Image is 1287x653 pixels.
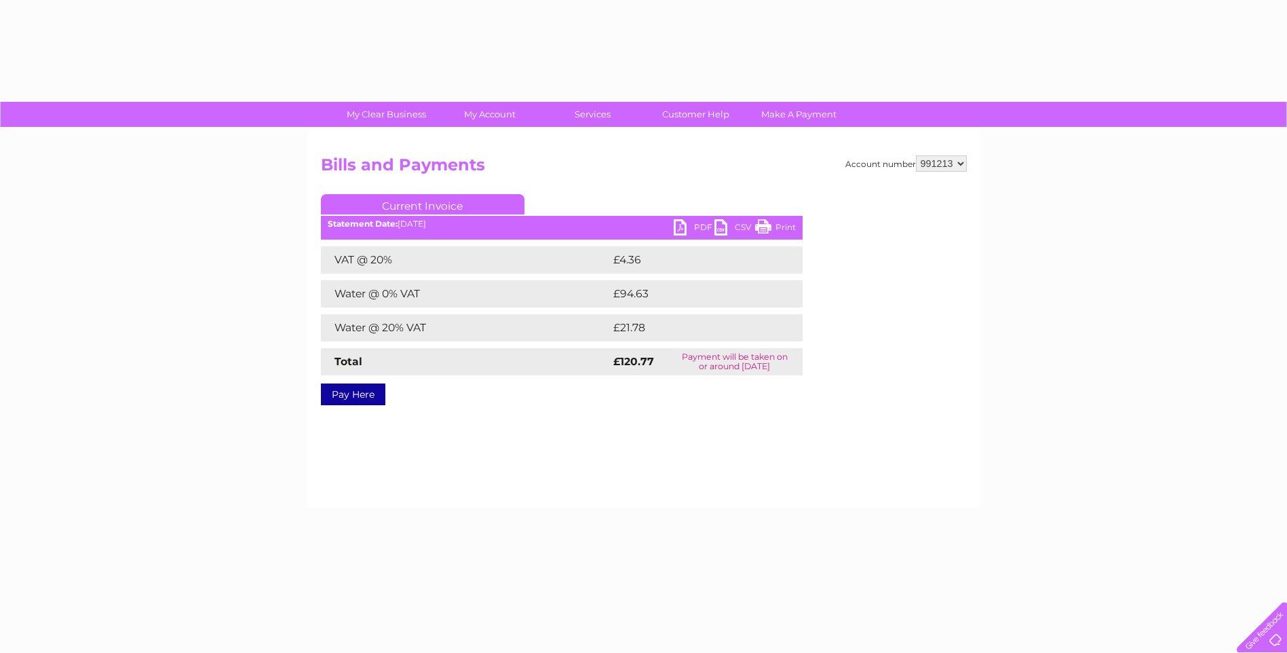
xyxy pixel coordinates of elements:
a: Pay Here [321,384,385,405]
div: [DATE] [321,219,803,229]
td: Payment will be taken on or around [DATE] [667,348,803,375]
div: Account number [845,155,967,172]
a: Customer Help [640,102,752,127]
a: Print [755,219,796,239]
strong: £120.77 [613,355,654,368]
a: CSV [714,219,755,239]
td: VAT @ 20% [321,246,610,274]
td: £4.36 [610,246,771,274]
td: Water @ 0% VAT [321,280,610,307]
td: £94.63 [610,280,776,307]
a: Services [537,102,649,127]
a: Make A Payment [743,102,855,127]
strong: Total [334,355,362,368]
b: Statement Date: [328,219,398,229]
a: My Clear Business [330,102,442,127]
td: £21.78 [610,314,774,341]
h2: Bills and Payments [321,155,967,181]
a: PDF [674,219,714,239]
a: My Account [434,102,545,127]
a: Current Invoice [321,194,524,214]
td: Water @ 20% VAT [321,314,610,341]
